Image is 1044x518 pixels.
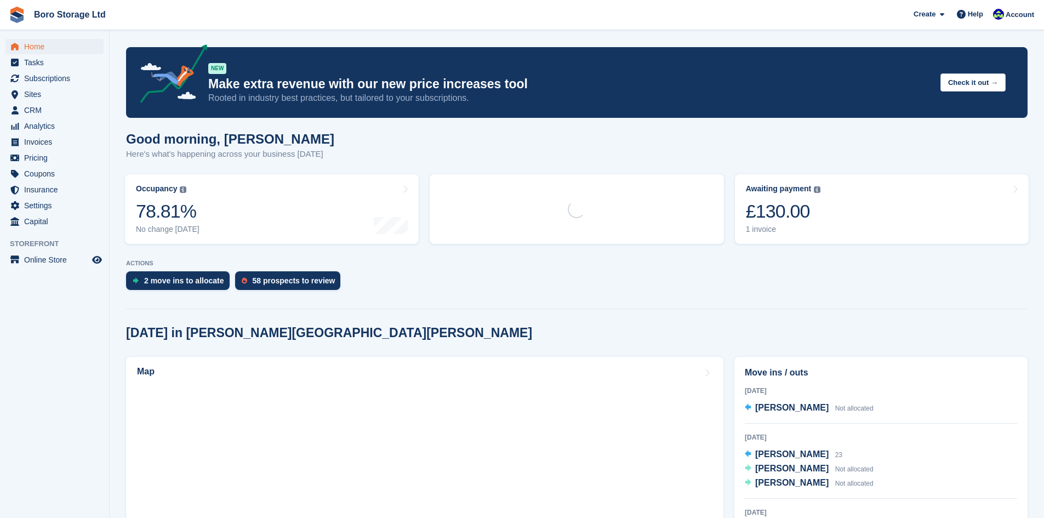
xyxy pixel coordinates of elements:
[5,55,104,70] a: menu
[5,134,104,150] a: menu
[235,271,346,295] a: 58 prospects to review
[745,401,874,415] a: [PERSON_NAME] Not allocated
[24,252,90,267] span: Online Store
[968,9,983,20] span: Help
[835,451,842,459] span: 23
[10,238,109,249] span: Storefront
[126,132,334,146] h1: Good morning, [PERSON_NAME]
[126,326,532,340] h2: [DATE] in [PERSON_NAME][GEOGRAPHIC_DATA][PERSON_NAME]
[940,73,1006,92] button: Check it out →
[835,405,874,412] span: Not allocated
[242,277,247,284] img: prospect-51fa495bee0391a8d652442698ab0144808aea92771e9ea1ae160a38d050c398.svg
[745,462,874,476] a: [PERSON_NAME] Not allocated
[24,87,90,102] span: Sites
[755,464,829,473] span: [PERSON_NAME]
[24,103,90,118] span: CRM
[5,252,104,267] a: menu
[745,366,1017,379] h2: Move ins / outs
[746,225,821,234] div: 1 invoice
[5,103,104,118] a: menu
[5,182,104,197] a: menu
[745,476,874,491] a: [PERSON_NAME] Not allocated
[136,184,177,193] div: Occupancy
[180,186,186,193] img: icon-info-grey-7440780725fd019a000dd9b08b2336e03edf1995a4989e88bcd33f0948082b44.svg
[136,225,199,234] div: No change [DATE]
[24,150,90,166] span: Pricing
[24,182,90,197] span: Insurance
[125,174,419,244] a: Occupancy 78.81% No change [DATE]
[745,508,1017,517] div: [DATE]
[24,55,90,70] span: Tasks
[755,403,829,412] span: [PERSON_NAME]
[755,478,829,487] span: [PERSON_NAME]
[126,260,1028,267] p: ACTIONS
[835,465,874,473] span: Not allocated
[5,71,104,86] a: menu
[5,214,104,229] a: menu
[746,200,821,223] div: £130.00
[835,480,874,487] span: Not allocated
[755,449,829,459] span: [PERSON_NAME]
[5,87,104,102] a: menu
[745,386,1017,396] div: [DATE]
[24,118,90,134] span: Analytics
[814,186,820,193] img: icon-info-grey-7440780725fd019a000dd9b08b2336e03edf1995a4989e88bcd33f0948082b44.svg
[24,39,90,54] span: Home
[5,198,104,213] a: menu
[5,150,104,166] a: menu
[9,7,25,23] img: stora-icon-8386f47178a22dfd0bd8f6a31ec36ba5ce8667c1dd55bd0f319d3a0aa187defe.svg
[137,367,155,377] h2: Map
[253,276,335,285] div: 58 prospects to review
[24,71,90,86] span: Subscriptions
[5,166,104,181] a: menu
[136,200,199,223] div: 78.81%
[133,277,139,284] img: move_ins_to_allocate_icon-fdf77a2bb77ea45bf5b3d319d69a93e2d87916cf1d5bf7949dd705db3b84f3ca.svg
[745,448,842,462] a: [PERSON_NAME] 23
[131,44,208,107] img: price-adjustments-announcement-icon-8257ccfd72463d97f412b2fc003d46551f7dbcb40ab6d574587a9cd5c0d94...
[24,134,90,150] span: Invoices
[24,198,90,213] span: Settings
[126,271,235,295] a: 2 move ins to allocate
[5,118,104,134] a: menu
[208,76,932,92] p: Make extra revenue with our new price increases tool
[144,276,224,285] div: 2 move ins to allocate
[90,253,104,266] a: Preview store
[745,432,1017,442] div: [DATE]
[208,63,226,74] div: NEW
[735,174,1029,244] a: Awaiting payment £130.00 1 invoice
[24,166,90,181] span: Coupons
[5,39,104,54] a: menu
[993,9,1004,20] img: Tobie Hillier
[914,9,935,20] span: Create
[126,148,334,161] p: Here's what's happening across your business [DATE]
[30,5,110,24] a: Boro Storage Ltd
[1006,9,1034,20] span: Account
[746,184,812,193] div: Awaiting payment
[24,214,90,229] span: Capital
[208,92,932,104] p: Rooted in industry best practices, but tailored to your subscriptions.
